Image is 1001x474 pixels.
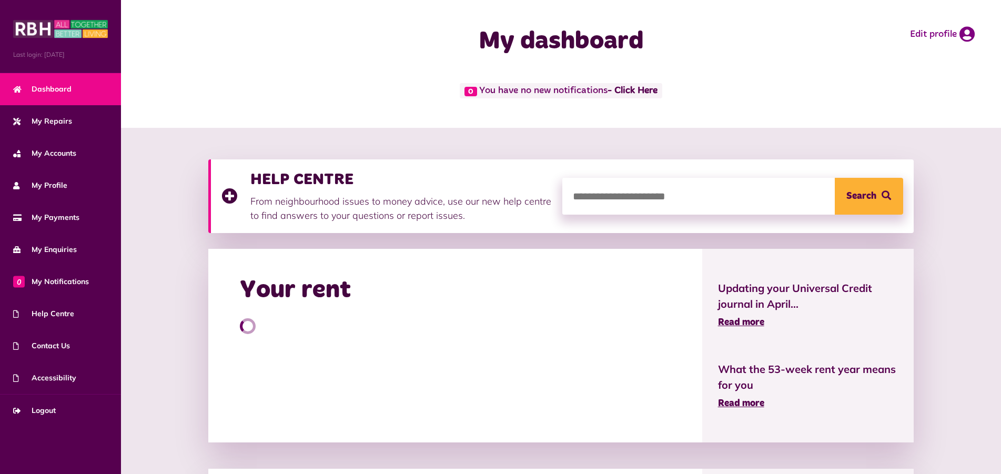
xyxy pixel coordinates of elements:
span: Last login: [DATE] [13,50,108,59]
span: Read more [718,318,764,327]
span: My Notifications [13,276,89,287]
span: Help Centre [13,308,74,319]
p: From neighbourhood issues to money advice, use our new help centre to find answers to your questi... [250,194,552,223]
h2: Your rent [240,275,351,306]
span: 0 [13,276,25,287]
span: My Repairs [13,116,72,127]
span: Accessibility [13,372,76,384]
img: MyRBH [13,18,108,39]
span: My Profile [13,180,67,191]
span: Search [846,178,876,215]
span: Dashboard [13,84,72,95]
button: Search [835,178,903,215]
span: My Payments [13,212,79,223]
span: Logout [13,405,56,416]
a: What the 53-week rent year means for you Read more [718,361,898,411]
h1: My dashboard [351,26,771,57]
a: Edit profile [910,26,975,42]
span: 0 [464,87,477,96]
span: Updating your Universal Credit journal in April... [718,280,898,312]
span: Read more [718,399,764,408]
a: - Click Here [608,86,658,96]
h3: HELP CENTRE [250,170,552,189]
span: My Accounts [13,148,76,159]
span: What the 53-week rent year means for you [718,361,898,393]
span: You have no new notifications [460,83,662,98]
span: Contact Us [13,340,70,351]
a: Updating your Universal Credit journal in April... Read more [718,280,898,330]
span: My Enquiries [13,244,77,255]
